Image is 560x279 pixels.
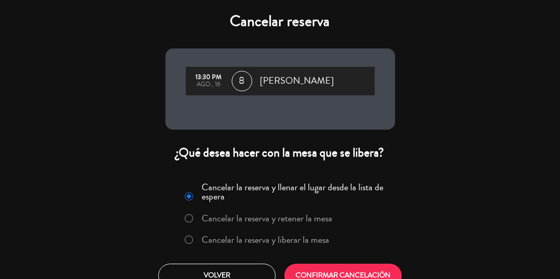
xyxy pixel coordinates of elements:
span: 8 [232,71,252,91]
div: 13:30 PM [191,74,227,81]
label: Cancelar la reserva y llenar el lugar desde la lista de espera [202,183,388,201]
div: ago., 16 [191,81,227,88]
label: Cancelar la reserva y retener la mesa [202,214,332,223]
h4: Cancelar reserva [165,12,395,31]
span: [PERSON_NAME] [260,73,334,89]
label: Cancelar la reserva y liberar la mesa [202,235,329,244]
div: ¿Qué desea hacer con la mesa que se libera? [165,145,395,161]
